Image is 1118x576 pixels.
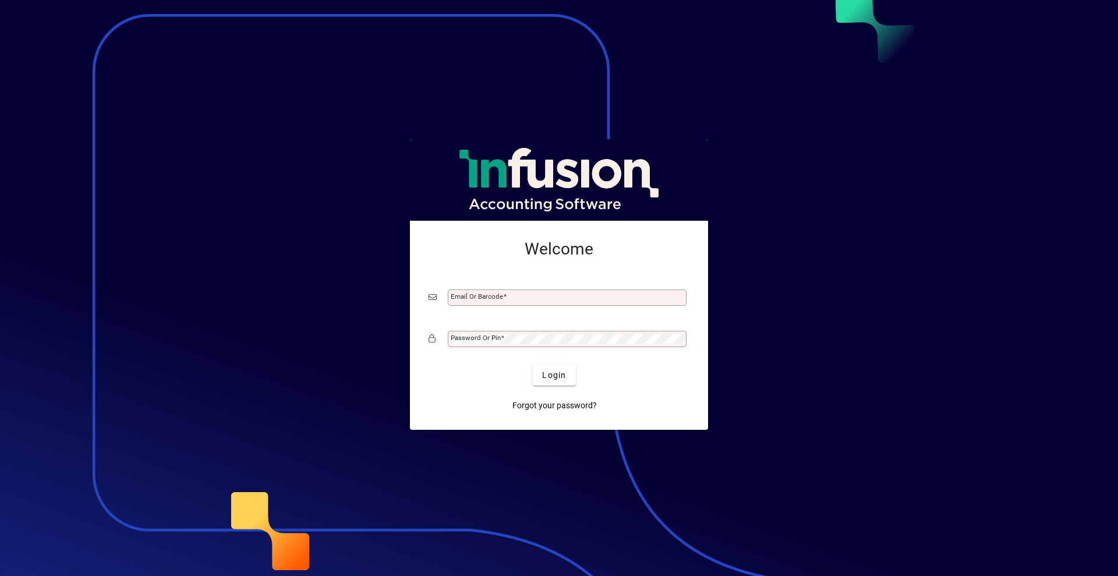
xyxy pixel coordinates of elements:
[512,400,597,412] span: Forgot your password?
[533,365,575,386] button: Login
[451,334,501,342] mat-label: Password or Pin
[451,292,503,301] mat-label: Email or Barcode
[429,239,689,259] h2: Welcome
[542,369,566,381] span: Login
[508,395,602,416] a: Forgot your password?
